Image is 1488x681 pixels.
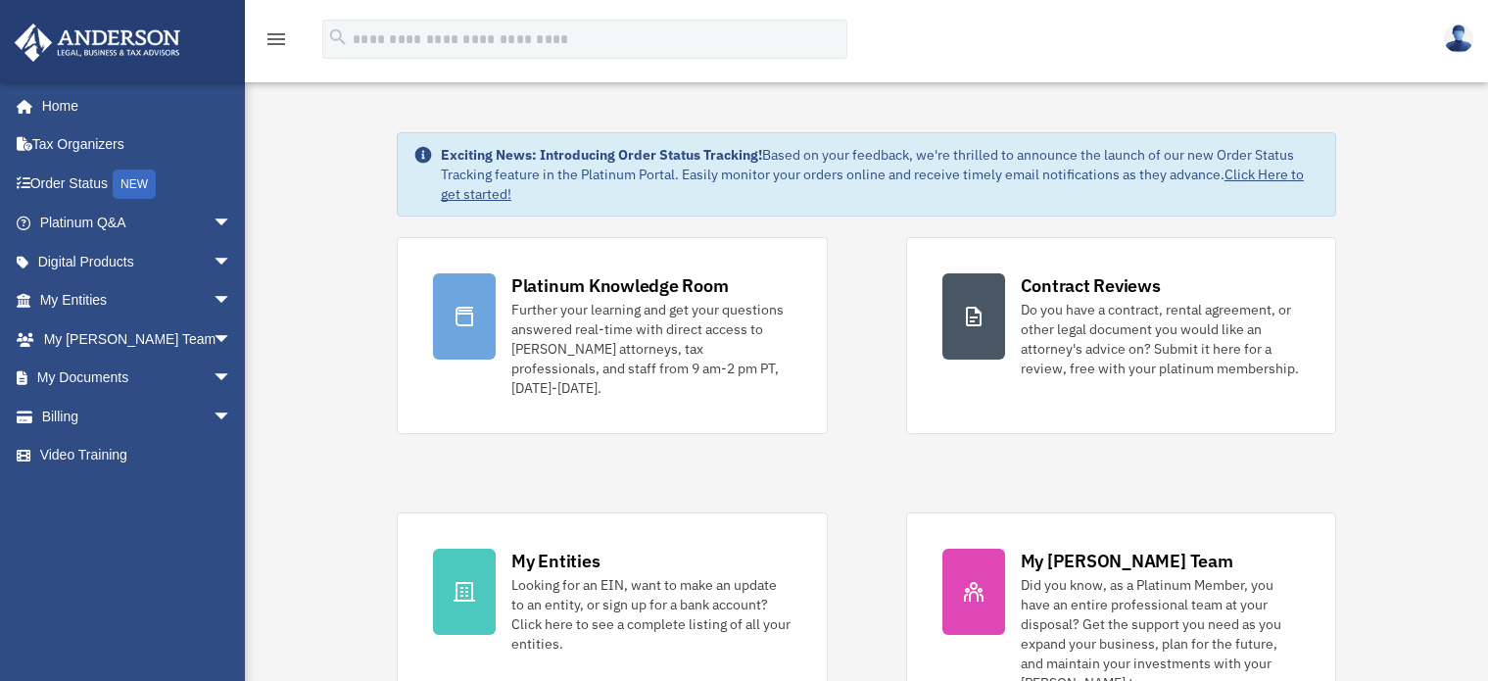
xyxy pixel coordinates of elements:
[397,237,828,434] a: Platinum Knowledge Room Further your learning and get your questions answered real-time with dire...
[1444,24,1473,53] img: User Pic
[213,204,252,244] span: arrow_drop_down
[441,166,1304,203] a: Click Here to get started!
[511,273,729,298] div: Platinum Knowledge Room
[213,359,252,399] span: arrow_drop_down
[14,397,262,436] a: Billingarrow_drop_down
[113,170,156,199] div: NEW
[14,204,262,243] a: Platinum Q&Aarrow_drop_down
[213,242,252,282] span: arrow_drop_down
[906,237,1337,434] a: Contract Reviews Do you have a contract, rental agreement, or other legal document you would like...
[14,359,262,398] a: My Documentsarrow_drop_down
[441,146,762,164] strong: Exciting News: Introducing Order Status Tracking!
[14,281,262,320] a: My Entitiesarrow_drop_down
[14,319,262,359] a: My [PERSON_NAME] Teamarrow_drop_down
[511,549,600,573] div: My Entities
[264,34,288,51] a: menu
[14,436,262,475] a: Video Training
[511,575,792,654] div: Looking for an EIN, want to make an update to an entity, or sign up for a bank account? Click her...
[213,397,252,437] span: arrow_drop_down
[1021,300,1301,378] div: Do you have a contract, rental agreement, or other legal document you would like an attorney's ad...
[14,125,262,165] a: Tax Organizers
[9,24,186,62] img: Anderson Advisors Platinum Portal
[1021,273,1161,298] div: Contract Reviews
[213,281,252,321] span: arrow_drop_down
[14,242,262,281] a: Digital Productsarrow_drop_down
[327,26,349,48] i: search
[511,300,792,398] div: Further your learning and get your questions answered real-time with direct access to [PERSON_NAM...
[1021,549,1233,573] div: My [PERSON_NAME] Team
[441,145,1320,204] div: Based on your feedback, we're thrilled to announce the launch of our new Order Status Tracking fe...
[264,27,288,51] i: menu
[14,86,252,125] a: Home
[213,319,252,360] span: arrow_drop_down
[14,164,262,204] a: Order StatusNEW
